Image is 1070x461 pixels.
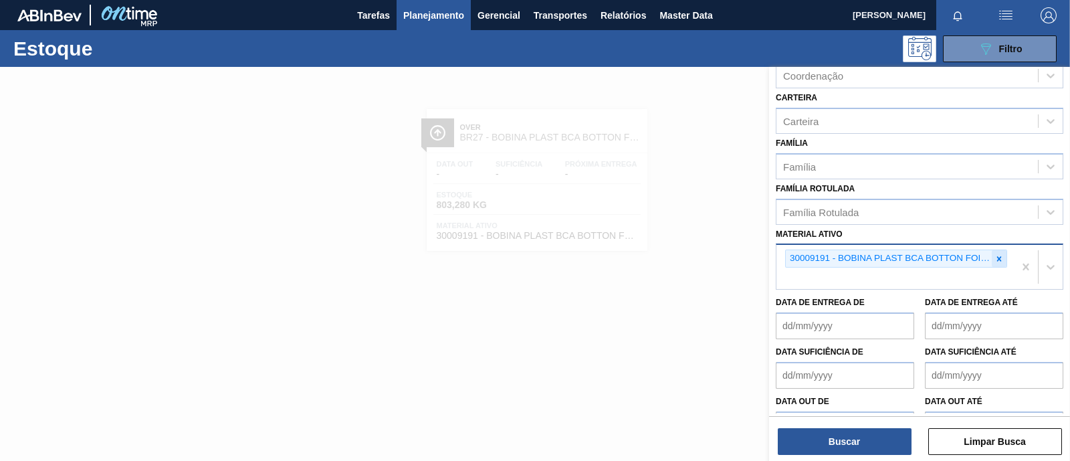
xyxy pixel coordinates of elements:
[925,347,1016,357] label: Data suficiência até
[925,312,1063,339] input: dd/mm/yyyy
[783,161,816,172] div: Família
[534,7,587,23] span: Transportes
[776,347,863,357] label: Data suficiência de
[776,362,914,389] input: dd/mm/yyyy
[776,298,865,307] label: Data de Entrega de
[403,7,464,23] span: Planejamento
[786,250,992,267] div: 30009191 - BOBINA PLAST BCA BOTTON FOIL 1,2MM
[936,6,979,25] button: Notificações
[925,397,982,406] label: Data out até
[659,7,712,23] span: Master Data
[925,362,1063,389] input: dd/mm/yyyy
[998,7,1014,23] img: userActions
[13,41,207,56] h1: Estoque
[776,229,843,239] label: Material ativo
[601,7,646,23] span: Relatórios
[783,70,843,82] div: Coordenação
[357,7,390,23] span: Tarefas
[477,7,520,23] span: Gerencial
[783,206,859,217] div: Família Rotulada
[776,397,829,406] label: Data out de
[925,298,1018,307] label: Data de Entrega até
[17,9,82,21] img: TNhmsLtSVTkK8tSr43FrP2fwEKptu5GPRR3wAAAABJRU5ErkJggg==
[776,139,808,148] label: Família
[943,35,1057,62] button: Filtro
[903,35,936,62] div: Pogramando: nenhum usuário selecionado
[776,411,914,438] input: dd/mm/yyyy
[776,93,817,102] label: Carteira
[783,115,819,126] div: Carteira
[776,184,855,193] label: Família Rotulada
[1041,7,1057,23] img: Logout
[776,312,914,339] input: dd/mm/yyyy
[925,411,1063,438] input: dd/mm/yyyy
[999,43,1023,54] span: Filtro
